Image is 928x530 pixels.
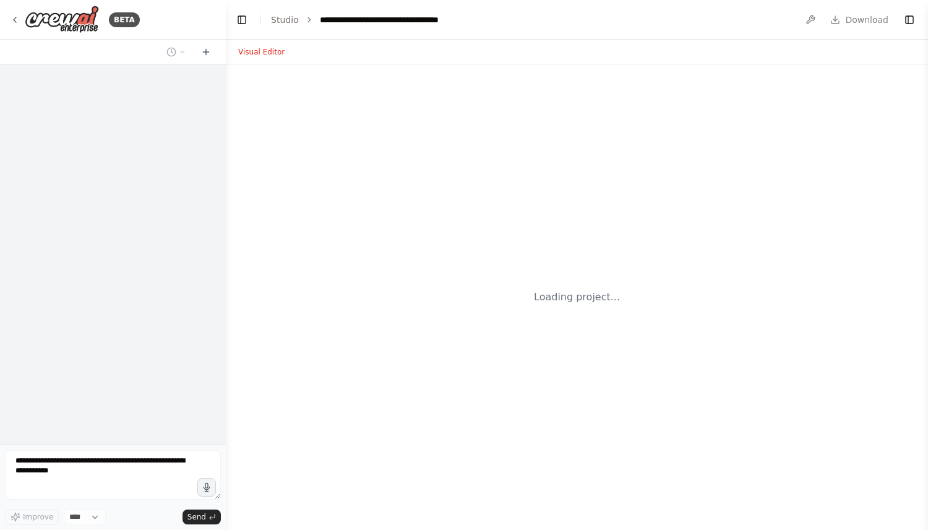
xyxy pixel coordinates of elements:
[231,45,292,59] button: Visual Editor
[23,512,53,522] span: Improve
[197,478,216,497] button: Click to speak your automation idea
[196,45,216,59] button: Start a new chat
[187,512,206,522] span: Send
[183,510,221,524] button: Send
[901,11,918,28] button: Show right sidebar
[25,6,99,33] img: Logo
[233,11,251,28] button: Hide left sidebar
[109,12,140,27] div: BETA
[271,14,439,26] nav: breadcrumb
[271,15,299,25] a: Studio
[161,45,191,59] button: Switch to previous chat
[5,509,59,525] button: Improve
[534,290,620,305] div: Loading project...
